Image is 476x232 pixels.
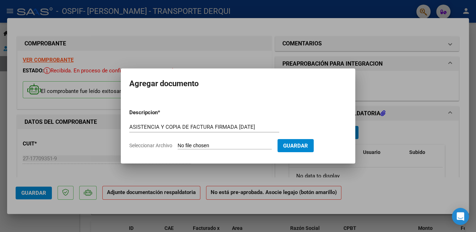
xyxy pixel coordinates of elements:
div: Open Intercom Messenger [452,208,469,225]
span: Seleccionar Archivo [129,143,172,148]
button: Guardar [277,139,314,152]
h2: Agregar documento [129,77,347,90]
p: Descripcion [129,109,195,117]
span: Guardar [283,143,308,149]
